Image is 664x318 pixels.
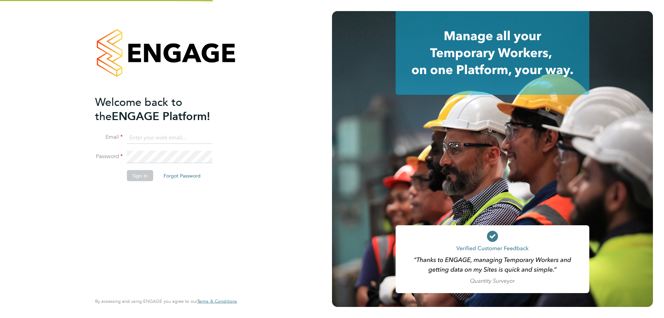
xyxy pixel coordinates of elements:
label: Email [95,134,123,141]
button: Forgot Password [158,170,206,181]
span: Welcome back to the [95,95,182,123]
h2: ENGAGE Platform! [95,95,230,123]
a: Terms & Conditions [197,299,237,304]
button: Sign In [127,170,153,181]
label: Password [95,153,123,160]
input: Enter your work email... [127,131,212,144]
span: By accessing and using ENGAGE you agree to our [95,298,237,304]
span: Terms & Conditions [197,298,237,304]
